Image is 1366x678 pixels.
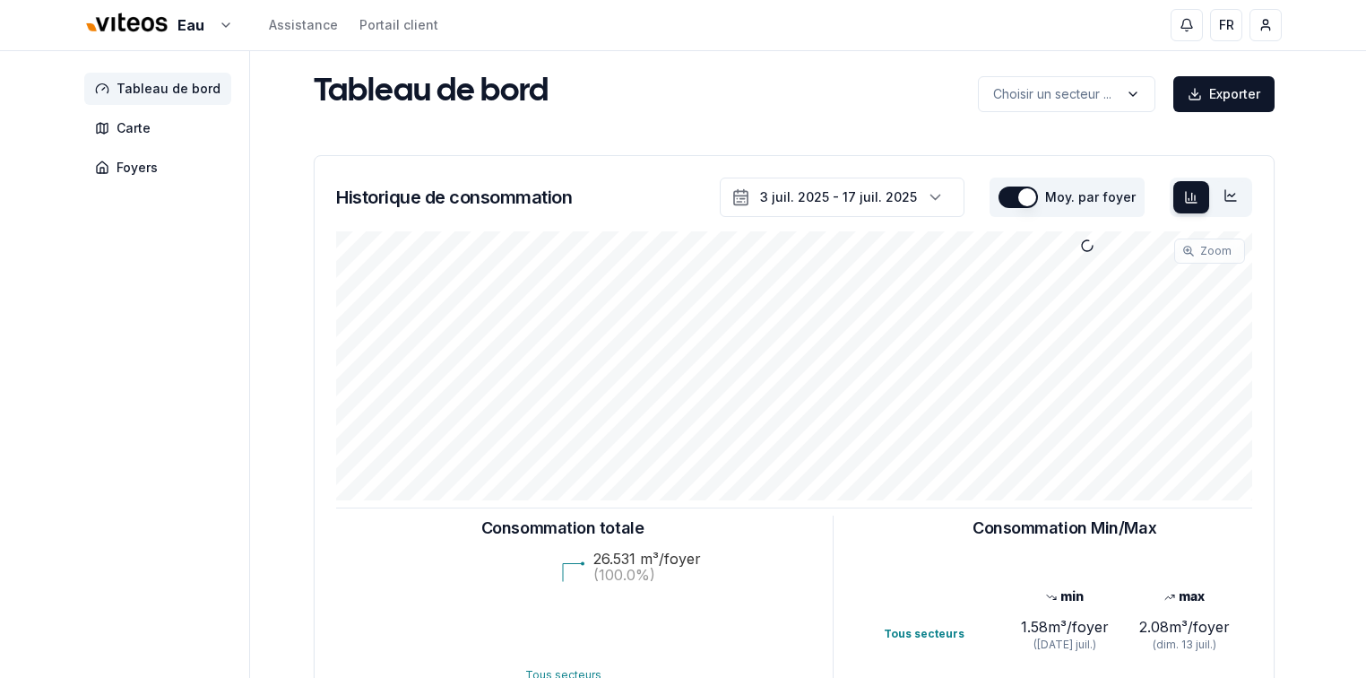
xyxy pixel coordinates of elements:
[1200,244,1232,258] span: Zoom
[993,85,1111,103] p: Choisir un secteur ...
[359,16,438,34] a: Portail client
[1125,587,1245,605] div: max
[84,2,170,45] img: Viteos - Eau Logo
[117,159,158,177] span: Foyers
[1210,9,1242,41] button: FR
[593,566,655,584] text: (100.0%)
[84,152,238,184] a: Foyers
[1125,638,1245,652] div: (dim. 13 juil.)
[314,74,549,110] h1: Tableau de bord
[1045,191,1136,204] label: Moy. par foyer
[593,550,701,568] text: 26.531 m³/foyer
[269,16,338,34] a: Assistance
[884,627,1004,641] div: Tous secteurs
[117,80,220,98] span: Tableau de bord
[84,73,238,105] a: Tableau de bord
[117,119,151,137] span: Carte
[481,516,644,541] h3: Consommation totale
[978,76,1155,112] button: label
[84,6,233,45] button: Eau
[1004,638,1124,652] div: ([DATE] juil.)
[973,516,1156,541] h3: Consommation Min/Max
[1004,587,1124,605] div: min
[336,185,572,210] h3: Historique de consommation
[1004,616,1124,638] div: 1.58 m³/foyer
[720,178,964,217] button: 3 juil. 2025 - 17 juil. 2025
[177,14,204,36] span: Eau
[1173,76,1275,112] button: Exporter
[84,112,238,144] a: Carte
[760,188,917,206] div: 3 juil. 2025 - 17 juil. 2025
[1219,16,1234,34] span: FR
[1125,616,1245,638] div: 2.08 m³/foyer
